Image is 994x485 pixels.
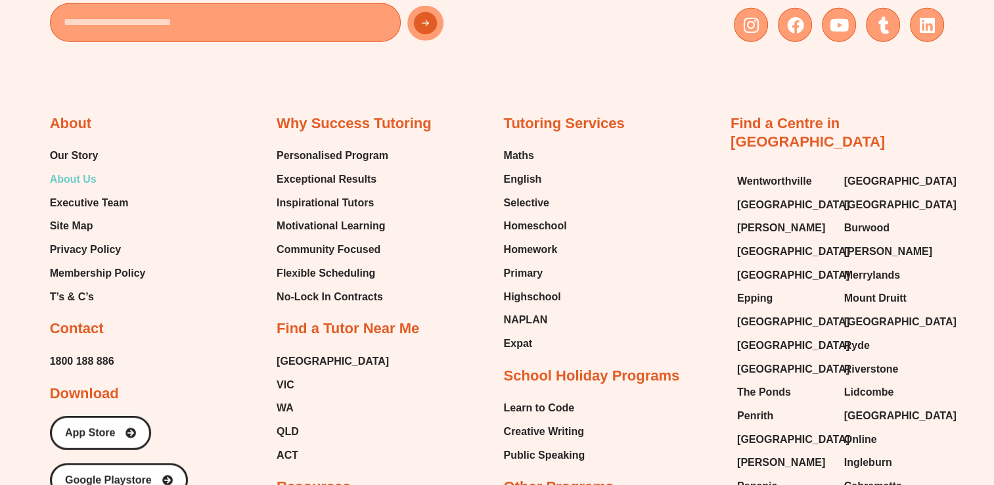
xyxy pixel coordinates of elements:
[50,264,146,283] a: Membership Policy
[844,312,938,332] a: [GEOGRAPHIC_DATA]
[277,170,388,189] a: Exceptional Results
[277,193,374,213] span: Inspirational Tutors
[503,240,566,260] a: Homework
[503,114,624,133] h2: Tutoring Services
[50,240,122,260] span: Privacy Policy
[844,266,938,285] a: Merrylands
[277,216,388,236] a: Motivational Learning
[844,289,938,308] a: Mount Druitt
[50,170,97,189] span: About Us
[50,216,146,236] a: Site Map
[737,453,831,473] a: [PERSON_NAME]
[737,242,831,262] a: [GEOGRAPHIC_DATA]
[65,428,115,438] span: App Store
[844,336,870,356] span: Ryde
[737,359,831,379] a: [GEOGRAPHIC_DATA]
[277,264,375,283] span: Flexible Scheduling
[844,242,932,262] span: [PERSON_NAME]
[737,382,831,402] a: The Ponds
[50,319,104,338] h2: Contact
[844,172,938,191] a: [GEOGRAPHIC_DATA]
[277,240,388,260] a: Community Focused
[844,289,907,308] span: Mount Druitt
[277,422,389,442] a: QLD
[503,216,566,236] a: Homeschool
[277,216,385,236] span: Motivational Learning
[503,334,566,354] a: Expat
[503,170,566,189] a: English
[844,172,957,191] span: [GEOGRAPHIC_DATA]
[50,240,146,260] a: Privacy Policy
[737,430,831,450] a: [GEOGRAPHIC_DATA]
[737,218,825,238] span: [PERSON_NAME]
[737,406,773,426] span: Penrith
[737,359,849,379] span: [GEOGRAPHIC_DATA]
[737,453,825,473] span: [PERSON_NAME]
[737,289,773,308] span: Epping
[277,352,389,371] a: [GEOGRAPHIC_DATA]
[844,312,957,332] span: [GEOGRAPHIC_DATA]
[503,310,547,330] span: NAPLAN
[503,334,532,354] span: Expat
[737,218,831,238] a: [PERSON_NAME]
[737,172,812,191] span: Wentworthville
[503,240,557,260] span: Homework
[731,115,885,150] a: Find a Centre in [GEOGRAPHIC_DATA]
[503,287,566,307] a: Highschool
[503,310,566,330] a: NAPLAN
[503,446,585,465] a: Public Speaking
[277,446,389,465] a: ACT
[737,172,831,191] a: Wentworthville
[50,287,146,307] a: T’s & C’s
[50,146,146,166] a: Our Story
[844,266,900,285] span: Merrylands
[737,406,831,426] a: Penrith
[503,422,585,442] a: Creative Writing
[737,312,831,332] a: [GEOGRAPHIC_DATA]
[50,146,99,166] span: Our Story
[50,114,92,133] h2: About
[277,170,376,189] span: Exceptional Results
[277,446,298,465] span: ACT
[503,398,574,418] span: Learn to Code
[277,146,388,166] a: Personalised Program
[503,264,543,283] span: Primary
[277,375,389,395] a: VIC
[503,170,541,189] span: English
[277,398,294,418] span: WA
[277,287,383,307] span: No-Lock In Contracts
[50,287,94,307] span: T’s & C’s
[503,398,585,418] a: Learn to Code
[737,266,831,285] a: [GEOGRAPHIC_DATA]
[737,336,849,356] span: [GEOGRAPHIC_DATA]
[277,114,432,133] h2: Why Success Tutoring
[50,352,114,371] a: 1800 188 886
[503,367,679,386] h2: School Holiday Programs
[503,146,533,166] span: Maths
[737,266,849,285] span: [GEOGRAPHIC_DATA]
[737,336,831,356] a: [GEOGRAPHIC_DATA]
[737,382,791,402] span: The Ponds
[277,319,419,338] h2: Find a Tutor Near Me
[844,195,938,215] a: [GEOGRAPHIC_DATA]
[277,398,389,418] a: WA
[503,193,549,213] span: Selective
[277,287,388,307] a: No-Lock In Contracts
[277,264,388,283] a: Flexible Scheduling
[50,193,146,213] a: Executive Team
[503,193,566,213] a: Selective
[50,216,93,236] span: Site Map
[50,3,491,49] form: New Form
[737,430,849,450] span: [GEOGRAPHIC_DATA]
[844,242,938,262] a: [PERSON_NAME]
[277,422,299,442] span: QLD
[775,337,994,485] iframe: Chat Widget
[503,264,566,283] a: Primary
[737,242,849,262] span: [GEOGRAPHIC_DATA]
[503,146,566,166] a: Maths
